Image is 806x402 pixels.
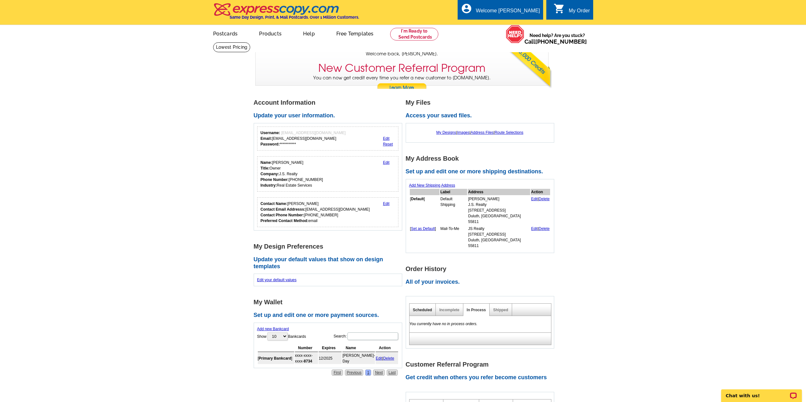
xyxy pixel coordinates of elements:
strong: Title: [261,166,270,170]
th: Action [531,189,550,195]
iframe: LiveChat chat widget [717,382,806,402]
a: Edit your default values [257,278,297,282]
a: Next [373,369,385,376]
td: Default Shipping [440,196,467,225]
td: | [376,353,398,364]
strong: Contact Email Addresss: [261,207,306,212]
span: Need help? Are you stuck? [524,32,590,45]
strong: Name: [261,160,272,165]
th: Expires [319,344,342,352]
a: In Process [467,308,486,312]
strong: Password: [261,142,280,146]
a: Delete [539,226,550,231]
td: | [531,226,550,249]
a: First [332,369,343,376]
h2: Set up and edit one or more shipping destinations. [406,168,558,175]
td: 12/2025 [319,353,342,364]
strong: Email: [261,136,272,141]
a: 1 [365,369,371,376]
a: Free Templates [326,26,384,40]
a: Last [387,369,398,376]
h1: Customer Referral Program [406,361,558,368]
a: shopping_cart My Order [554,7,590,15]
div: Who should we contact regarding order issues? [257,197,399,227]
h2: All of your invoices. [406,279,558,286]
img: help [506,25,524,43]
th: Number [295,344,318,352]
a: Reset [383,142,393,146]
div: | | | [409,127,551,139]
span: Call [524,38,587,45]
td: [PERSON_NAME]-Day [342,353,375,364]
i: account_circle [461,3,472,14]
td: [PERSON_NAME] J.S. Realty [STREET_ADDRESS] Duluth, [GEOGRAPHIC_DATA] 55811 [468,196,530,225]
a: [PHONE_NUMBER] [535,38,587,45]
span: [EMAIL_ADDRESS][DOMAIN_NAME] [281,131,346,135]
a: Delete [539,197,550,201]
a: Learn More [377,83,427,93]
th: Label [440,189,467,195]
a: Route Selections [495,130,524,135]
h2: Get credit when others you refer become customers [406,374,558,381]
em: You currently have no in process orders. [409,322,478,326]
div: My Order [569,8,590,17]
h1: My Wallet [254,299,406,306]
b: Default [411,197,424,201]
td: | [531,196,550,225]
strong: Preferred Contact Method: [261,219,308,223]
th: Action [376,344,398,352]
a: Images [457,130,469,135]
strong: Contact Name: [261,201,288,206]
h1: Order History [406,266,558,272]
td: Mail-To-Me [440,226,467,249]
a: Incomplete [439,308,459,312]
strong: Company: [261,172,279,176]
div: Welcome [PERSON_NAME] [476,8,540,17]
input: Search: [347,332,398,340]
h2: Update your default values that show on design templates [254,256,406,270]
strong: Phone Number: [261,177,289,182]
a: Previous [345,369,364,376]
i: shopping_cart [554,3,565,14]
h2: Set up and edit one or more payment sources. [254,312,406,319]
a: Same Day Design, Print, & Mail Postcards. Over 1 Million Customers. [213,8,359,20]
label: Search: [333,332,398,341]
a: Add New Shipping Address [409,183,455,188]
th: Address [468,189,530,195]
a: Postcards [203,26,248,40]
td: JS Realty [STREET_ADDRESS] Duluth, [GEOGRAPHIC_DATA] 55811 [468,226,530,249]
span: Welcome back, [PERSON_NAME]. [366,51,438,57]
h1: Account Information [254,99,406,106]
a: Edit [531,226,538,231]
a: Products [249,26,292,40]
a: Address Files [471,130,494,135]
h1: My Address Book [406,155,558,162]
a: Edit [383,136,390,141]
p: You can now get credit every time you refer a new customer to [DOMAIN_NAME]. [256,75,548,93]
strong: Username: [261,131,280,135]
h4: Same Day Design, Print, & Mail Postcards. Over 1 Million Customers. [230,15,359,20]
a: Shipped [493,308,508,312]
a: Scheduled [413,308,432,312]
b: Primary Bankcard [259,356,291,361]
td: [ ] [410,226,440,249]
h1: My Design Preferences [254,243,406,250]
a: Add new Bankcard [257,327,289,331]
strong: Contact Phone Number: [261,213,304,217]
td: [ ] [410,196,440,225]
select: ShowBankcards [267,332,288,340]
a: Edit [383,201,390,206]
label: Show Bankcards [257,332,306,341]
div: [PERSON_NAME] [EMAIL_ADDRESS][DOMAIN_NAME] [PHONE_NUMBER] email [261,201,370,224]
a: Delete [383,356,394,361]
a: Set as Default [411,226,435,231]
a: Edit [383,160,390,165]
a: Edit [376,356,382,361]
td: xxxx-xxxx-xxxx- [295,353,318,364]
a: Help [293,26,325,40]
h3: New Customer Referral Program [318,62,486,75]
a: My Designs [436,130,456,135]
div: Your personal details. [257,156,399,192]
